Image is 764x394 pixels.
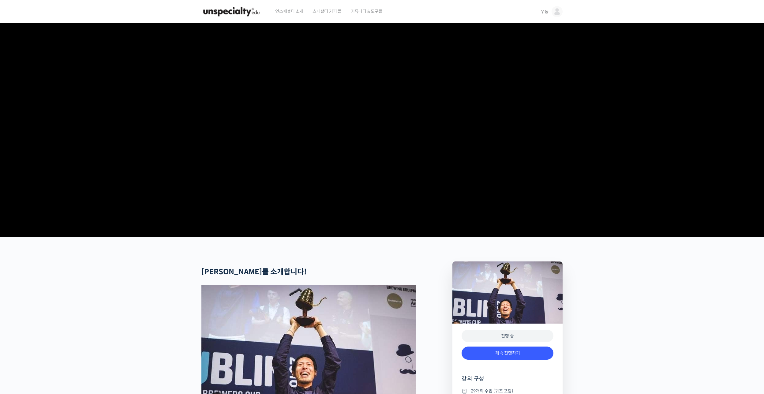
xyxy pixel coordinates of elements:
div: 진행 중 [462,330,553,342]
h4: 강의 구성 [462,375,553,387]
a: 계속 진행하기 [462,347,553,360]
span: 우동 [541,9,549,14]
h2: [PERSON_NAME]를 소개합니다! [201,268,420,276]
